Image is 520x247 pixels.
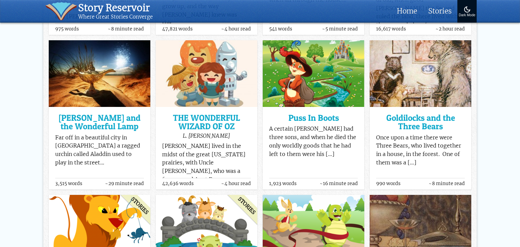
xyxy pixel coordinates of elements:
a: [PERSON_NAME] and the Wonderful Lamp [55,114,144,131]
span: ~5 minute read [322,26,358,31]
img: Puss In Boots [263,40,364,107]
a: Puss In Boots [269,114,358,122]
p: A certain [PERSON_NAME] had three sons, and when he died the only worldly goods that he had left ... [269,125,358,158]
p: Far off in a beautiful city in [GEOGRAPHIC_DATA] a ragged urchin called Aladdin used to play in t... [55,134,144,167]
span: ~4 hour read [221,26,251,31]
img: Aladdin and the Wonderful Lamp [49,40,150,107]
span: ~8 minute read [429,181,465,186]
span: 541 words [269,26,292,31]
p: [PERSON_NAME] lived in the midst of the great [US_STATE] prairies, with Uncle [PERSON_NAME], who ... [162,142,251,184]
span: ~8 minute read [108,26,144,31]
a: Goldilocks and the Three Bears [376,114,465,131]
img: Goldilocks and the Three Bears [370,40,471,107]
img: THE WONDERFUL WIZARD OF OZ [156,40,257,107]
span: ~29 minute read [105,181,144,186]
a: THE WONDERFUL WIZARD OF OZ [162,114,251,131]
span: 975 words [55,26,79,31]
img: icon of book with waver spilling out. [45,2,77,20]
span: 3,515 words [55,181,82,186]
div: Dark Mode [459,14,475,17]
span: 16,617 words [376,26,406,31]
span: ~16 minute read [320,181,358,186]
span: 42,636 words [162,181,194,186]
div: Story Reservoir [78,2,153,14]
div: L. [PERSON_NAME] [162,132,251,139]
span: 990 words [376,181,400,186]
div: Where Great Stories Converge [78,14,153,20]
p: Once upon a time there were Three Bears, who lived together in a house, in the forest. One of the... [376,134,465,167]
span: ~4 hour read [221,181,251,186]
span: 47,821 words [162,26,193,31]
img: Turn On Dark Mode [463,5,471,14]
span: 1,923 words [269,181,297,186]
span: ~2 hour read [435,26,465,31]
